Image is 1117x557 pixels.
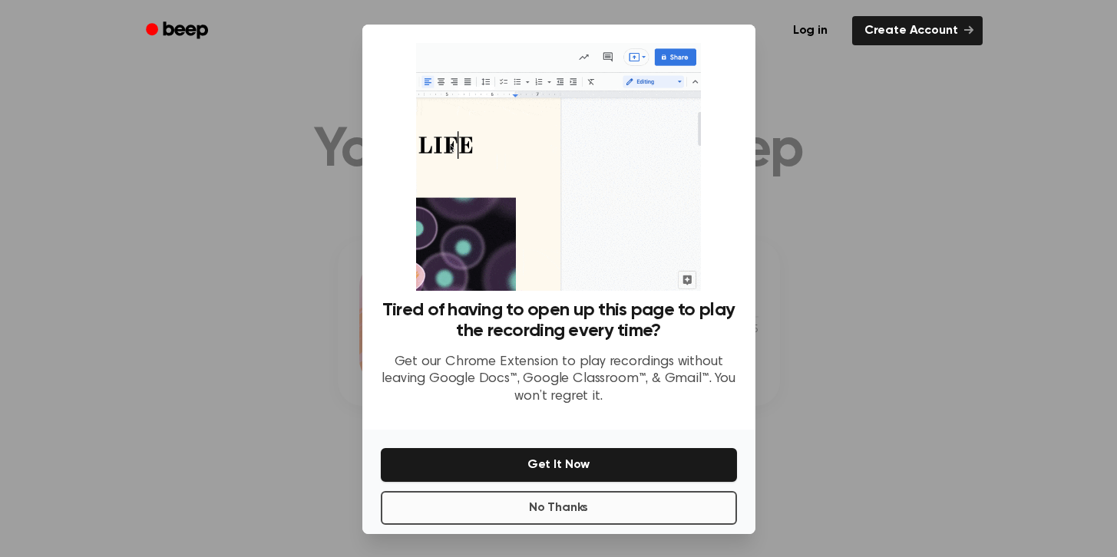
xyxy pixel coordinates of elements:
a: Log in [778,13,843,48]
p: Get our Chrome Extension to play recordings without leaving Google Docs™, Google Classroom™, & Gm... [381,354,737,406]
button: No Thanks [381,491,737,525]
a: Beep [135,16,222,46]
a: Create Account [852,16,983,45]
button: Get It Now [381,448,737,482]
img: Beep extension in action [416,43,701,291]
h3: Tired of having to open up this page to play the recording every time? [381,300,737,341]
